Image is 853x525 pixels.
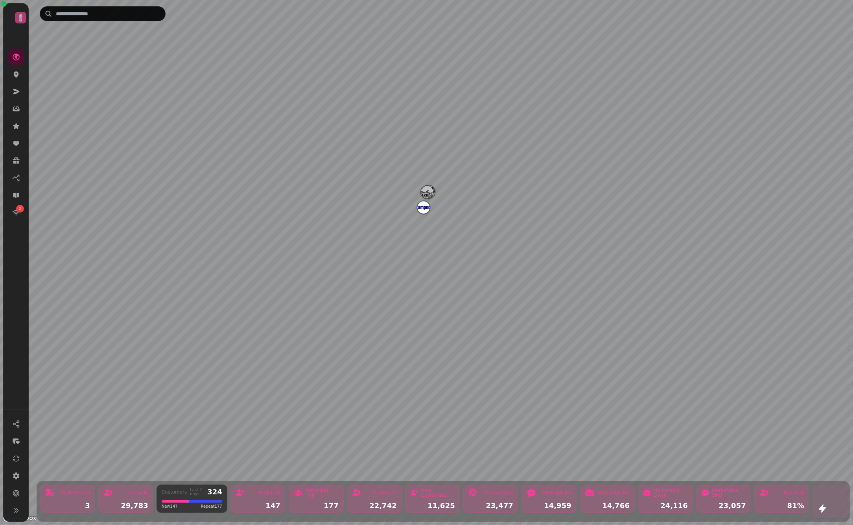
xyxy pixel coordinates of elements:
[643,502,688,509] div: 24,116
[352,502,397,509] div: 22,742
[162,503,178,509] span: New 147
[598,490,629,495] div: Email Opt-ins
[417,201,430,216] div: Map marker
[485,490,513,495] div: Interactions
[305,488,339,497] div: Returning (7d)
[371,490,397,495] div: Customers
[701,502,746,509] div: 23,057
[527,502,571,509] div: 14,959
[294,502,339,509] div: 177
[585,502,630,509] div: 14,766
[45,502,90,509] div: 3
[784,490,804,495] div: Reach %
[653,488,688,497] div: Marketable Email
[421,488,455,497] div: New Customers
[421,186,433,198] button: The Barrelman
[207,488,222,496] div: 324
[8,205,24,220] a: 1
[60,490,90,495] div: Total Venues
[543,490,571,495] div: SMS Opt-ins
[759,502,804,509] div: 81%
[468,502,513,509] div: 23,477
[422,185,435,200] div: Map marker
[259,490,280,495] div: New (7d)
[410,502,455,509] div: 11,625
[236,502,280,509] div: 147
[19,206,21,211] span: 1
[421,186,433,201] div: Map marker
[190,488,204,496] div: Last 7 days
[103,502,148,509] div: 29,783
[712,488,746,497] div: Marketable SMS
[422,185,435,198] button: Bruach Bar & Restaurant
[127,490,148,495] div: Contacts
[201,503,222,509] span: Repeat 177
[417,201,430,214] button: Fox Taverns venue
[162,490,187,494] div: Customers
[2,514,37,523] a: Mapbox logo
